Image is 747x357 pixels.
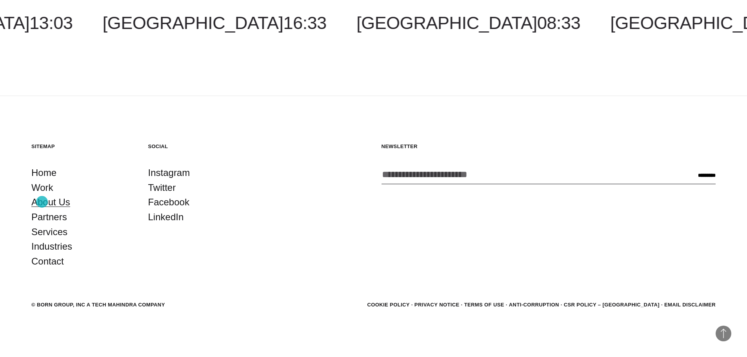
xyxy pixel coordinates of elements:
a: Facebook [148,195,189,210]
span: 16:33 [283,13,326,33]
a: Twitter [148,180,176,195]
a: [GEOGRAPHIC_DATA]16:33 [103,13,327,33]
a: Services [31,225,67,239]
a: Instagram [148,165,190,180]
a: [GEOGRAPHIC_DATA]08:33 [356,13,580,33]
button: Back to Top [716,326,731,341]
a: Email Disclaimer [664,302,716,308]
a: Cookie Policy [367,302,409,308]
span: 13:03 [29,13,73,33]
a: Contact [31,254,64,269]
h5: Social [148,143,249,150]
a: About Us [31,195,70,210]
a: Anti-Corruption [509,302,559,308]
a: LinkedIn [148,210,184,225]
a: Partners [31,210,67,225]
a: Privacy Notice [414,302,460,308]
a: CSR POLICY – [GEOGRAPHIC_DATA] [564,302,660,308]
h5: Newsletter [382,143,716,150]
span: 08:33 [537,13,580,33]
a: Home [31,165,56,180]
a: Terms of Use [464,302,504,308]
div: © BORN GROUP, INC A Tech Mahindra Company [31,301,165,309]
a: Industries [31,239,72,254]
h5: Sitemap [31,143,133,150]
a: Work [31,180,53,195]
